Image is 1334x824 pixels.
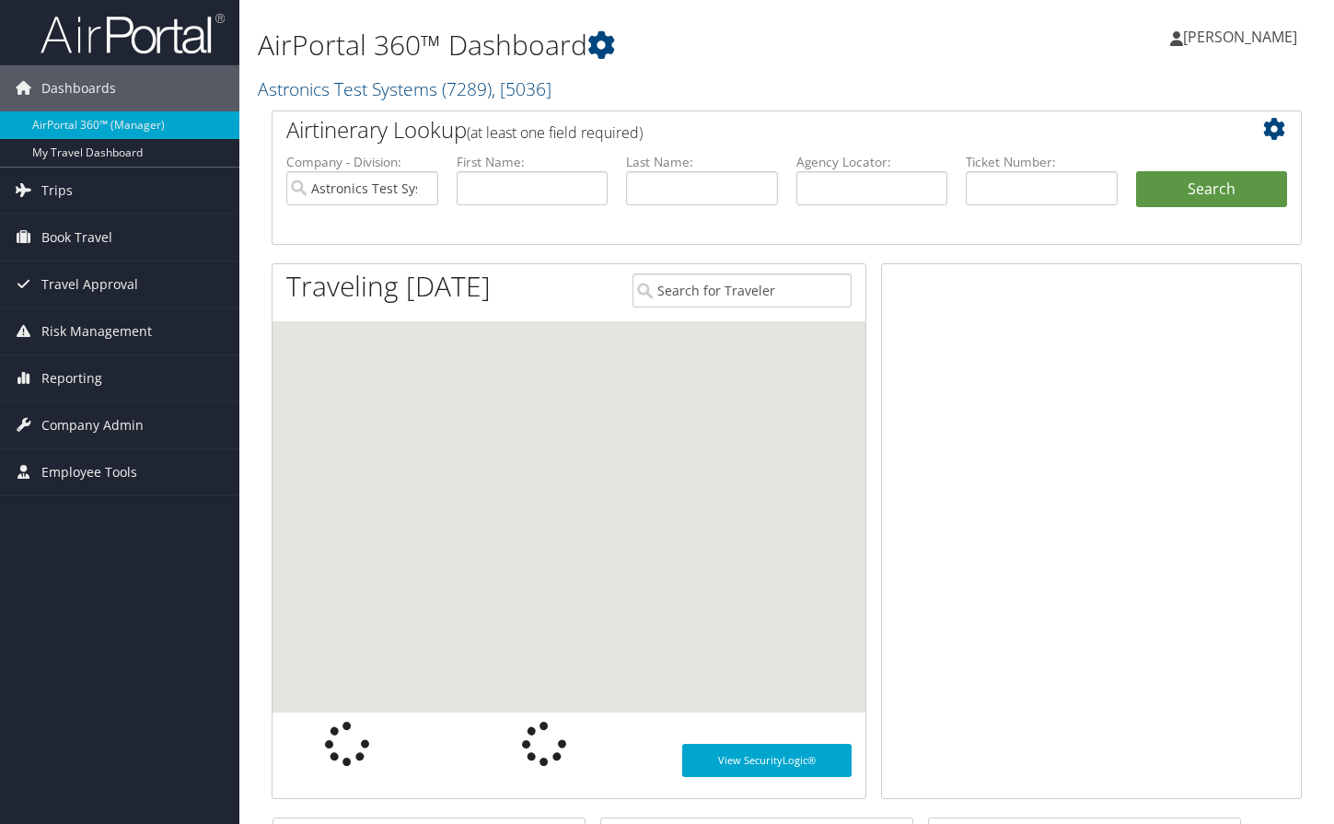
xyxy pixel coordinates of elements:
a: Astronics Test Systems [258,76,551,101]
span: Risk Management [41,308,152,354]
span: , [ 5036 ] [492,76,551,101]
a: [PERSON_NAME] [1170,9,1316,64]
span: Travel Approval [41,261,138,308]
span: Trips [41,168,73,214]
span: Reporting [41,355,102,401]
button: Search [1136,171,1288,208]
span: ( 7289 ) [442,76,492,101]
a: View SecurityLogic® [682,744,853,777]
label: Agency Locator: [796,153,948,171]
span: Company Admin [41,402,144,448]
h2: Airtinerary Lookup [286,114,1201,145]
span: [PERSON_NAME] [1183,27,1297,47]
label: Ticket Number: [966,153,1118,171]
label: First Name: [457,153,609,171]
label: Company - Division: [286,153,438,171]
input: Search for Traveler [632,273,853,308]
span: Employee Tools [41,449,137,495]
span: Book Travel [41,215,112,261]
span: Dashboards [41,65,116,111]
img: airportal-logo.png [41,12,225,55]
span: (at least one field required) [467,122,643,143]
h1: Traveling [DATE] [286,267,491,306]
label: Last Name: [626,153,778,171]
h1: AirPortal 360™ Dashboard [258,26,963,64]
